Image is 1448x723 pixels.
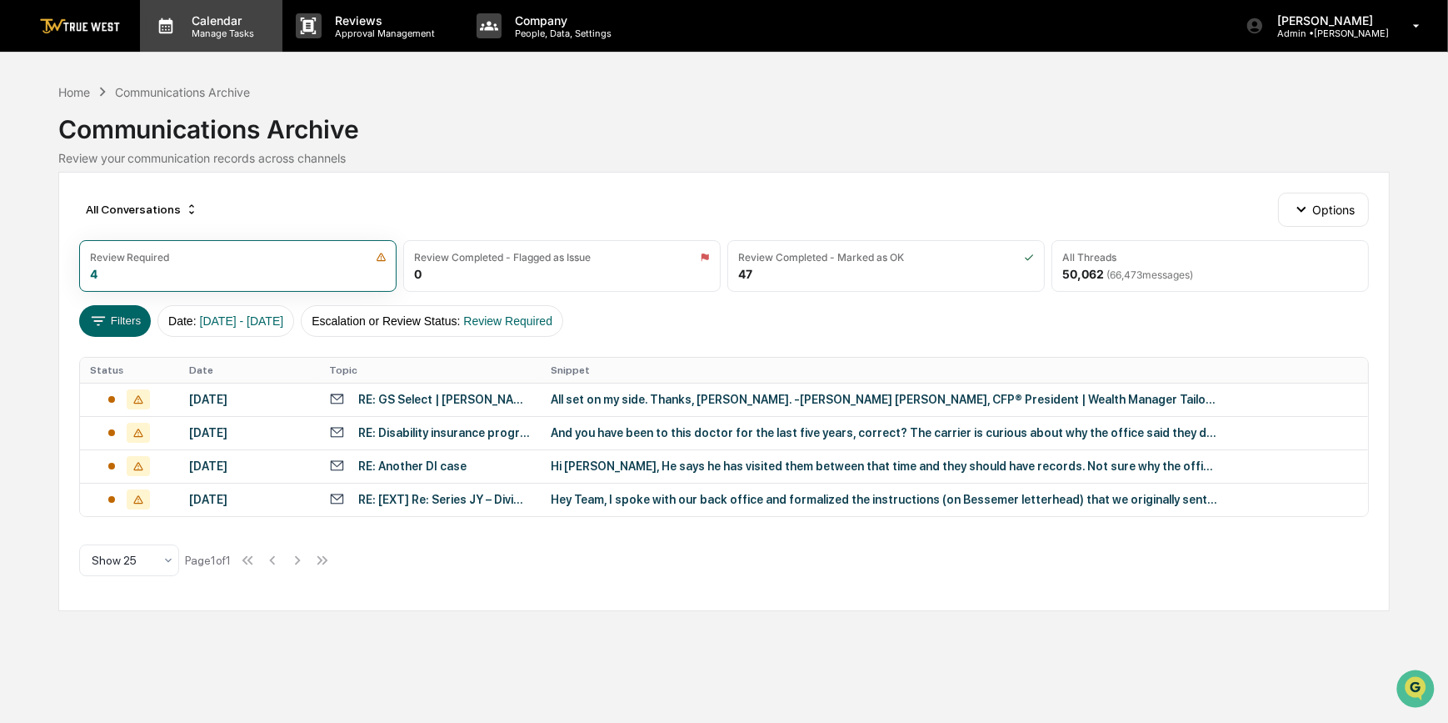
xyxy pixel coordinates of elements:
[189,493,309,506] div: [DATE]
[1278,193,1369,226] button: Options
[189,426,309,439] div: [DATE]
[551,426,1217,439] div: And you have been to this doctor for the last five years, correct? The carrier is curious about w...
[79,196,205,223] div: All Conversations
[17,35,303,62] p: How can we help?
[322,13,443,28] p: Reviews
[358,393,530,406] div: RE: GS Select | [PERSON_NAME] | App 86978
[90,251,170,264] div: Review Required
[502,13,620,28] p: Company
[33,210,107,227] span: Preclearance
[541,358,1369,383] th: Snippet
[358,459,467,473] div: RE: Another DI case
[10,235,112,265] a: 🔎Data Lookup
[1062,251,1116,264] div: All Threads
[1264,13,1389,28] p: [PERSON_NAME]
[189,393,309,406] div: [DATE]
[17,212,30,225] div: 🖐️
[166,283,202,295] span: Pylon
[40,18,120,34] img: logo
[58,101,1391,144] div: Communications Archive
[57,128,273,144] div: Start new chat
[283,133,303,153] button: Start new chat
[117,282,202,295] a: Powered byPylon
[551,493,1217,506] div: Hey Team, I spoke with our back office and formalized the instructions (on Bessemer letterhead) t...
[414,251,591,264] div: Review Completed - Flagged as Issue
[1106,269,1193,281] span: ( 66,473 messages)
[58,85,90,99] div: Home
[358,493,530,506] div: RE: [EXT] Re: Series JY – Dividend Next Steps (Securely delivered by Bessemer Trust)
[10,203,114,233] a: 🖐️Preclearance
[376,252,387,263] img: icon
[551,459,1217,473] div: Hi [PERSON_NAME], He says he has visited them between that time and they should have records. Not...
[301,305,563,337] button: Escalation or Review Status:Review Required
[551,393,1217,406] div: All set on my side. Thanks, [PERSON_NAME]. -[PERSON_NAME] [PERSON_NAME], CFP® President | Wealth ...
[179,358,319,383] th: Date
[1264,28,1389,39] p: Admin • [PERSON_NAME]
[738,251,904,264] div: Review Completed - Marked as OK
[33,242,105,259] span: Data Lookup
[178,28,262,39] p: Manage Tasks
[186,554,232,567] div: Page 1 of 1
[319,358,540,383] th: Topic
[1024,252,1034,263] img: icon
[80,358,180,383] th: Status
[17,128,47,158] img: 1746055101610-c473b297-6a78-478c-a979-82029cc54cd1
[79,305,152,337] button: Filters
[738,267,752,281] div: 47
[90,267,97,281] div: 4
[137,210,207,227] span: Attestations
[178,13,262,28] p: Calendar
[322,28,443,39] p: Approval Management
[700,252,710,263] img: icon
[502,28,620,39] p: People, Data, Settings
[17,244,30,257] div: 🔎
[414,267,422,281] div: 0
[58,151,1391,165] div: Review your communication records across channels
[57,144,211,158] div: We're available if you need us!
[114,203,213,233] a: 🗄️Attestations
[1062,267,1193,281] div: 50,062
[358,426,530,439] div: RE: Disability insurance progress
[1395,668,1440,713] iframe: Open customer support
[200,314,284,328] span: [DATE] - [DATE]
[463,314,552,328] span: Review Required
[157,305,294,337] button: Date:[DATE] - [DATE]
[115,85,250,99] div: Communications Archive
[189,459,309,473] div: [DATE]
[121,212,134,225] div: 🗄️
